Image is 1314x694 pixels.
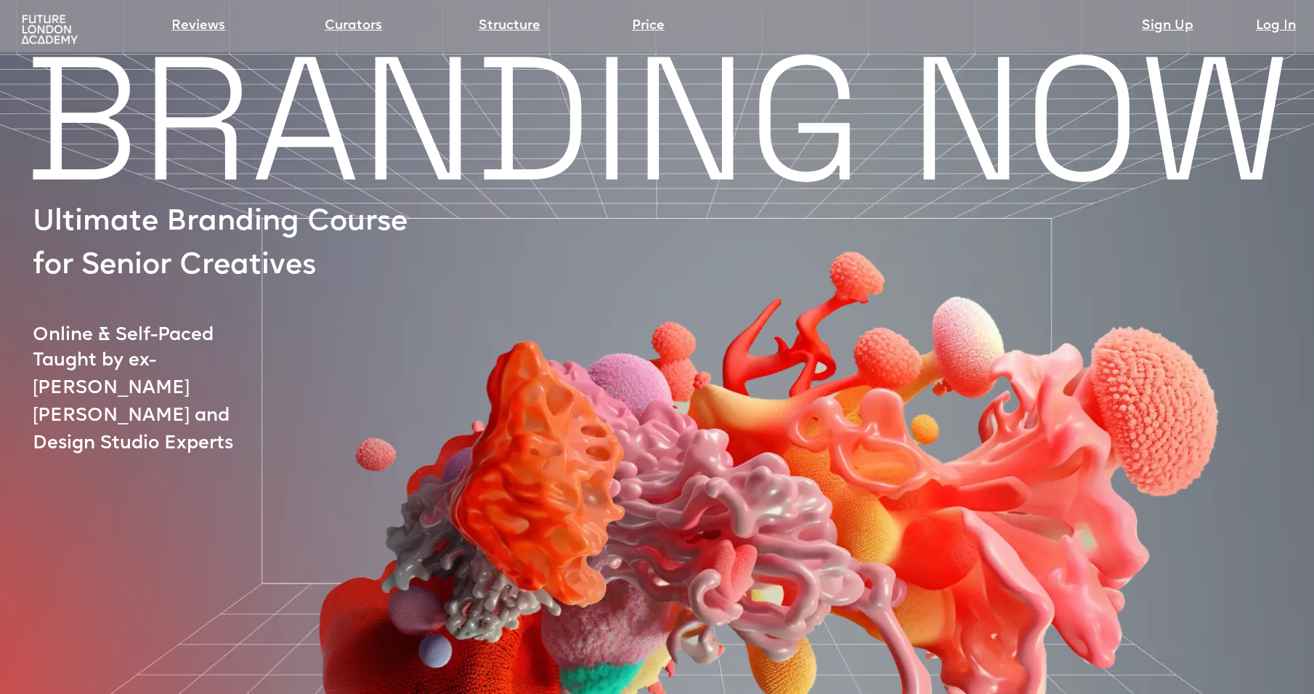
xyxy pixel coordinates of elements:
[479,16,540,36] a: Structure
[33,347,296,458] p: Taught by ex-[PERSON_NAME] [PERSON_NAME] and Design Studio Experts
[33,201,427,288] p: Ultimate Branding Course for Senior Creatives
[325,16,382,36] a: Curators
[1256,16,1296,36] a: Log In
[632,16,665,36] a: Price
[1142,16,1193,36] a: Sign Up
[171,16,225,36] a: Reviews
